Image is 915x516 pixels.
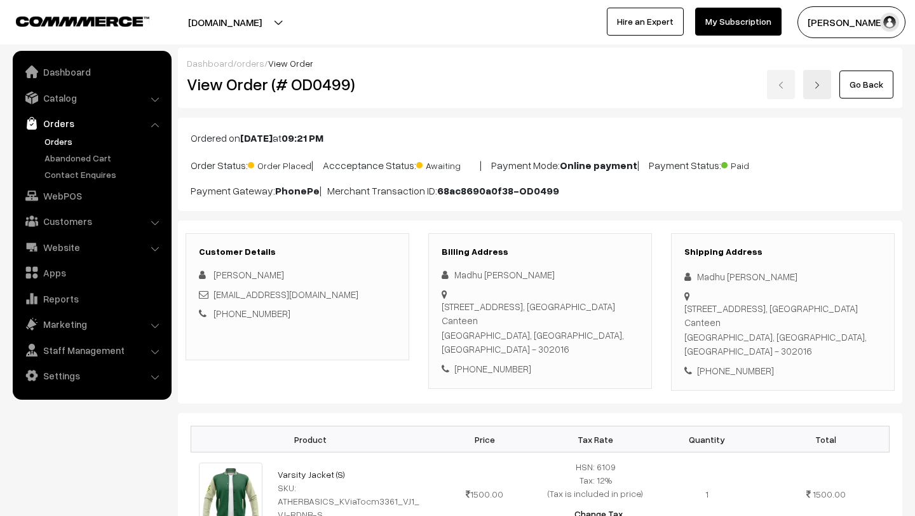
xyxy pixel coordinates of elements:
p: Payment Gateway: | Merchant Transaction ID: [191,183,890,198]
span: Awaiting [416,156,480,172]
p: Order Status: | Accceptance Status: | Payment Mode: | Payment Status: [191,156,890,173]
b: Online payment [560,159,637,172]
h3: Shipping Address [684,247,881,257]
a: COMMMERCE [16,13,127,28]
th: Total [762,426,890,452]
h3: Customer Details [199,247,396,257]
div: Madhu [PERSON_NAME] [442,268,639,282]
a: Apps [16,261,167,284]
div: / / [187,57,893,70]
span: [PERSON_NAME] [213,269,284,280]
a: Orders [16,112,167,135]
span: View Order [268,58,313,69]
span: 1500.00 [813,489,846,499]
div: [STREET_ADDRESS], [GEOGRAPHIC_DATA] Canteen [GEOGRAPHIC_DATA], [GEOGRAPHIC_DATA], [GEOGRAPHIC_DAT... [442,299,639,356]
a: Customers [16,210,167,233]
b: 68ac8690a0f38-OD0499 [437,184,559,197]
a: [EMAIL_ADDRESS][DOMAIN_NAME] [213,289,358,300]
div: [STREET_ADDRESS], [GEOGRAPHIC_DATA] Canteen [GEOGRAPHIC_DATA], [GEOGRAPHIC_DATA], [GEOGRAPHIC_DAT... [684,301,881,358]
button: [DOMAIN_NAME] [144,6,306,38]
span: 1500.00 [466,489,503,499]
a: Dashboard [16,60,167,83]
a: Catalog [16,86,167,109]
a: Varsity Jacket (S) [278,469,345,480]
a: Contact Enquires [41,168,167,181]
a: [PHONE_NUMBER] [213,308,290,319]
img: user [880,13,899,32]
b: [DATE] [240,132,273,144]
a: Hire an Expert [607,8,684,36]
img: right-arrow.png [813,81,821,89]
a: Orders [41,135,167,148]
h2: View Order (# OD0499) [187,74,410,94]
div: [PHONE_NUMBER] [442,362,639,376]
a: WebPOS [16,184,167,207]
a: Reports [16,287,167,310]
b: 09:21 PM [281,132,323,144]
a: orders [236,58,264,69]
a: Go Back [839,71,893,98]
th: Product [191,426,430,452]
div: Madhu [PERSON_NAME] [684,269,881,284]
a: Staff Management [16,339,167,362]
a: Dashboard [187,58,233,69]
h3: Billing Address [442,247,639,257]
a: Settings [16,364,167,387]
th: Quantity [651,426,762,452]
th: Tax Rate [540,426,651,452]
p: Ordered on at [191,130,890,146]
th: Price [429,426,540,452]
button: [PERSON_NAME] [797,6,905,38]
div: [PHONE_NUMBER] [684,363,881,378]
a: Marketing [16,313,167,336]
span: Paid [721,156,785,172]
a: My Subscription [695,8,782,36]
a: Website [16,236,167,259]
img: COMMMERCE [16,17,149,26]
span: HSN: 6109 Tax: 12% (Tax is included in price) [548,461,643,499]
a: Abandoned Cart [41,151,167,165]
span: 1 [705,489,708,499]
b: PhonePe [275,184,320,197]
span: Order Placed [248,156,311,172]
